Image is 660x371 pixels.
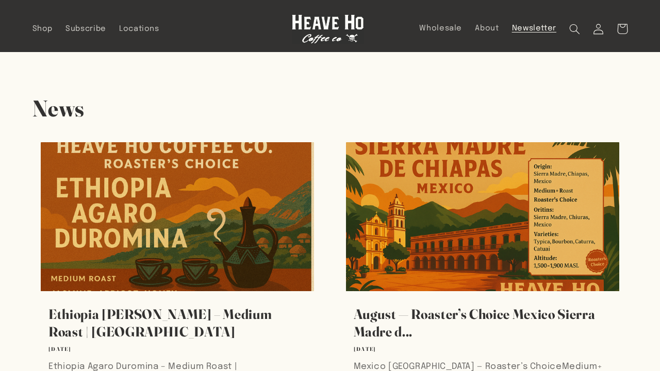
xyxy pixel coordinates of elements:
summary: Search [563,17,587,41]
span: Newsletter [512,24,556,33]
a: Subscribe [59,18,113,40]
a: Ethiopia [PERSON_NAME] – Medium Roast | [GEOGRAPHIC_DATA] [48,306,307,341]
a: August — Roaster’s Choice Mexico Sierra Madre d... [354,306,612,341]
span: Shop [32,24,53,34]
a: Locations [112,18,166,40]
h1: News [32,94,628,123]
span: About [475,24,499,33]
a: Wholesale [413,17,469,40]
span: Locations [119,24,159,34]
img: Heave Ho Coffee Co [292,14,364,44]
a: Shop [26,18,59,40]
a: About [469,17,505,40]
span: Subscribe [65,24,106,34]
a: Newsletter [505,17,563,40]
span: Wholesale [419,24,462,33]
